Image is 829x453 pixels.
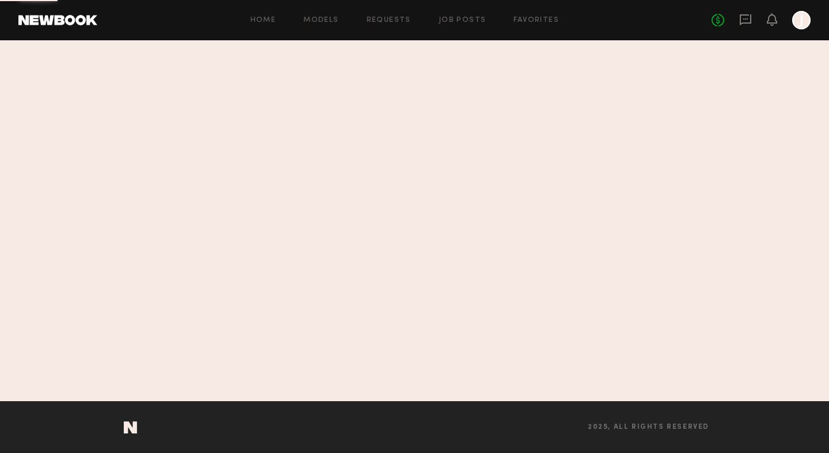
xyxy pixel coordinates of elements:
[588,424,709,431] span: 2025, all rights reserved
[367,17,411,24] a: Requests
[303,17,339,24] a: Models
[439,17,486,24] a: Job Posts
[250,17,276,24] a: Home
[514,17,559,24] a: Favorites
[792,11,811,29] a: J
